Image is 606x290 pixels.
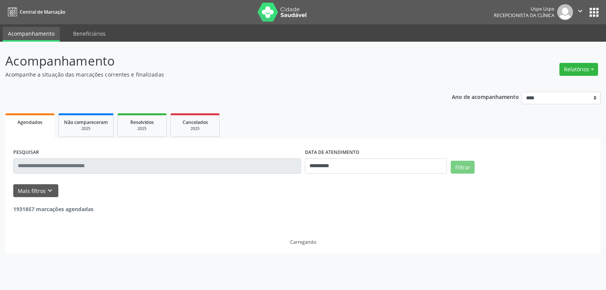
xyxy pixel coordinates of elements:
[494,12,554,19] span: Recepcionista da clínica
[559,63,598,76] button: Relatórios
[13,184,58,198] button: Mais filtroskeyboard_arrow_down
[494,6,554,12] div: Uspe Uspe
[451,161,475,174] button: Filtrar
[305,147,359,158] label: DATA DE ATENDIMENTO
[557,4,573,20] img: img
[20,9,65,15] span: Central de Marcação
[452,92,519,101] p: Ano de acompanhamento
[64,119,108,125] span: Não compareceram
[130,119,154,125] span: Resolvidos
[64,126,108,132] div: 2025
[17,119,42,125] span: Agendados
[123,126,161,132] div: 2025
[3,27,60,42] a: Acompanhamento
[5,71,422,78] p: Acompanhe a situação das marcações correntes e finalizadas
[68,27,111,40] a: Beneficiários
[46,187,54,195] i: keyboard_arrow_down
[183,119,208,125] span: Cancelados
[290,239,316,245] div: Carregando
[573,4,587,20] button: 
[5,52,422,71] p: Acompanhamento
[13,147,39,158] label: PESQUISAR
[587,6,601,19] button: apps
[5,6,65,18] a: Central de Marcação
[176,126,214,132] div: 2025
[13,205,94,213] strong: 1931857 marcações agendadas
[576,7,584,15] i: 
